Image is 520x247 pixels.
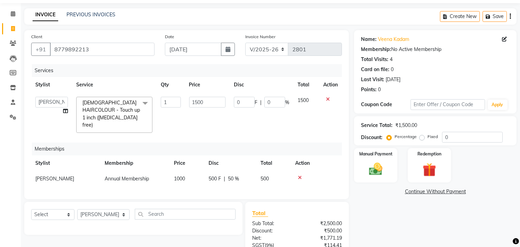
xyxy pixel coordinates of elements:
th: Stylist [31,77,72,93]
div: Points: [361,86,377,93]
div: Coupon Code [361,101,411,108]
div: 0 [391,66,394,73]
div: ₹1,500.00 [395,122,417,129]
div: No Active Membership [361,46,510,53]
label: Manual Payment [359,151,393,157]
th: Qty [157,77,185,93]
th: Membership [100,155,170,171]
th: Stylist [31,155,100,171]
span: Annual Membership [105,176,149,182]
div: Discount: [361,134,382,141]
th: Price [170,155,204,171]
button: Apply [488,100,508,110]
span: % [285,99,289,106]
div: Last Visit: [361,76,384,83]
span: F [255,99,257,106]
span: Total [252,210,268,217]
div: [DATE] [386,76,400,83]
label: Invoice Number [245,34,275,40]
input: Search [135,209,236,220]
th: Action [291,155,342,171]
div: Discount: [247,227,297,235]
label: Fixed [428,134,438,140]
div: Net: [247,235,297,242]
span: 50 % [228,175,239,182]
button: +91 [31,43,51,56]
div: 0 [378,86,381,93]
div: Service Total: [361,122,393,129]
div: ₹1,771.19 [297,235,347,242]
div: Name: [361,36,377,43]
span: 1000 [174,176,185,182]
th: Total [293,77,319,93]
button: Save [483,11,507,22]
div: Memberships [32,143,347,155]
img: _cash.svg [365,161,387,177]
div: ₹500.00 [297,227,347,235]
th: Total [256,155,291,171]
span: | [224,175,225,182]
span: 500 F [209,175,221,182]
div: Total Visits: [361,56,388,63]
a: PREVIOUS INVOICES [67,11,115,18]
div: 4 [390,56,393,63]
input: Search by Name/Mobile/Email/Code [50,43,155,56]
th: Price [185,77,230,93]
div: Membership: [361,46,391,53]
label: Client [31,34,42,40]
a: INVOICE [33,9,58,21]
label: Percentage [395,134,417,140]
a: Continue Without Payment [355,188,515,195]
img: _gift.svg [418,161,440,178]
th: Disc [230,77,293,93]
input: Enter Offer / Coupon Code [411,99,485,110]
a: Veena Kadam [378,36,409,43]
div: Card on file: [361,66,389,73]
th: Action [319,77,342,93]
label: Redemption [417,151,441,157]
span: 1500 [298,97,309,103]
span: 500 [261,176,269,182]
th: Service [72,77,157,93]
span: [PERSON_NAME] [35,176,74,182]
th: Disc [204,155,256,171]
span: [DEMOGRAPHIC_DATA] HAIRCOLOUR - Touch up 1 inch ([MEDICAL_DATA] free) [82,100,140,128]
div: ₹2,500.00 [297,220,347,227]
span: | [260,99,262,106]
label: Date [165,34,174,40]
button: Create New [440,11,480,22]
div: Services [32,64,347,77]
div: Sub Total: [247,220,297,227]
a: x [93,122,96,128]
